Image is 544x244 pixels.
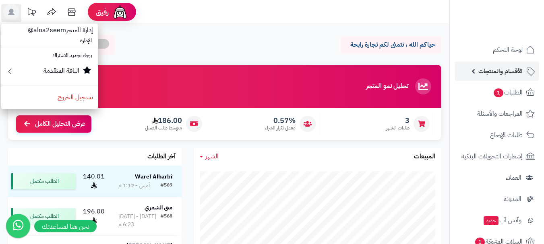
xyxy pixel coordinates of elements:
a: إشعارات التحويلات البنكية [455,147,539,166]
a: طلبات الإرجاع [455,125,539,145]
span: الأقسام والمنتجات [478,66,523,77]
img: ai-face.png [112,4,128,20]
span: إشعارات التحويلات البنكية [461,151,523,162]
span: العملاء [506,172,521,183]
span: 3 [386,116,410,125]
span: طلبات الإرجاع [490,129,523,141]
span: لوحة التحكم [493,44,523,55]
a: عرض التحليل الكامل [16,115,91,133]
div: أمس - 1:12 م [118,182,150,190]
a: العملاء [455,168,539,187]
span: وآتس آب [483,215,521,226]
span: 186.00 [145,116,182,125]
span: إدارة المتجرalna2seem@ [23,21,98,40]
a: تسجيل الخروج [1,88,98,107]
span: متوسط طلب العميل [145,125,182,131]
a: تحديثات المنصة [21,4,41,22]
li: برجاء تجديد الاشتراك [1,50,98,62]
div: #568 [161,213,172,229]
div: [DATE] - [DATE] 6:23 م [118,213,161,229]
a: الشهر [200,152,219,161]
h3: آخر الطلبات [147,153,176,160]
p: حياكم الله ، نتمنى لكم تجارة رابحة [347,40,435,49]
small: الباقة المتقدمة [43,66,79,76]
a: المدونة [455,189,539,209]
strong: منى الشمري [145,203,172,212]
div: #569 [161,182,172,190]
a: الباقة المتقدمة [1,62,98,84]
a: وآتس آبجديد [455,211,539,230]
span: عرض التحليل الكامل [35,119,85,129]
span: 0.57% [265,116,296,125]
a: لوحة التحكم [455,40,539,59]
div: الطلب مكتمل [11,208,76,224]
span: جديد [484,216,498,225]
span: الطلبات [493,87,523,98]
div: الطلب مكتمل [11,173,76,189]
a: المراجعات والأسئلة [455,104,539,123]
span: الشهر [205,152,219,161]
span: المراجعات والأسئلة [477,108,523,119]
img: logo-2.png [489,6,536,23]
span: المدونة [504,193,521,205]
strong: Waref Alharbi [135,172,172,181]
span: طلبات الشهر [386,125,410,131]
li: الإدارة [1,35,98,47]
td: 140.01 [79,166,109,197]
td: 196.00 [79,197,109,235]
span: 1 [494,88,503,97]
span: معدل تكرار الشراء [265,125,296,131]
span: رفيق [96,7,109,17]
a: الطلبات1 [455,83,539,102]
h3: تحليل نمو المتجر [366,83,408,90]
h3: المبيعات [414,153,435,160]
